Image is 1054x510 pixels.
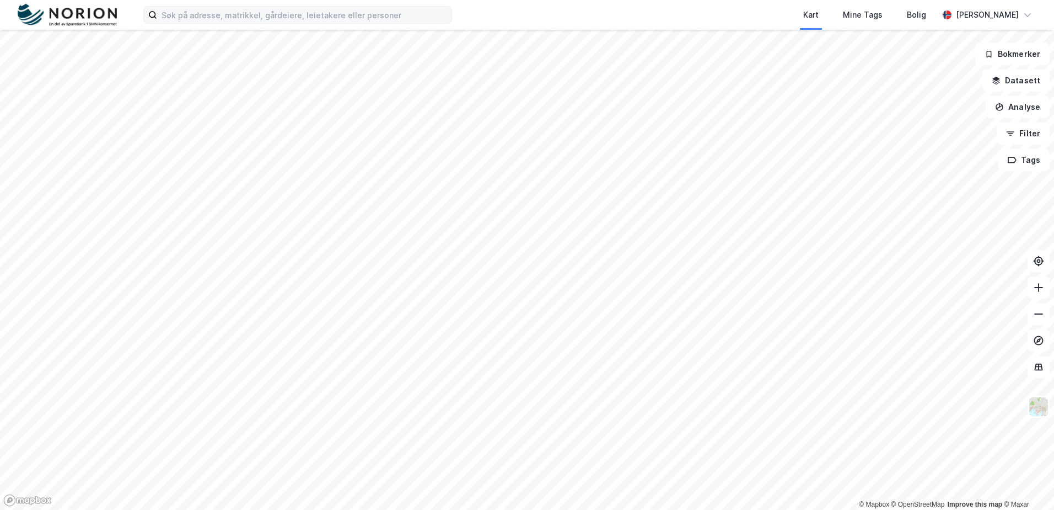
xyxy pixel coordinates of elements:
[956,8,1019,22] div: [PERSON_NAME]
[999,457,1054,510] iframe: Chat Widget
[157,7,451,23] input: Søk på adresse, matrikkel, gårdeiere, leietakere eller personer
[803,8,819,22] div: Kart
[18,4,117,26] img: norion-logo.80e7a08dc31c2e691866.png
[907,8,926,22] div: Bolig
[843,8,883,22] div: Mine Tags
